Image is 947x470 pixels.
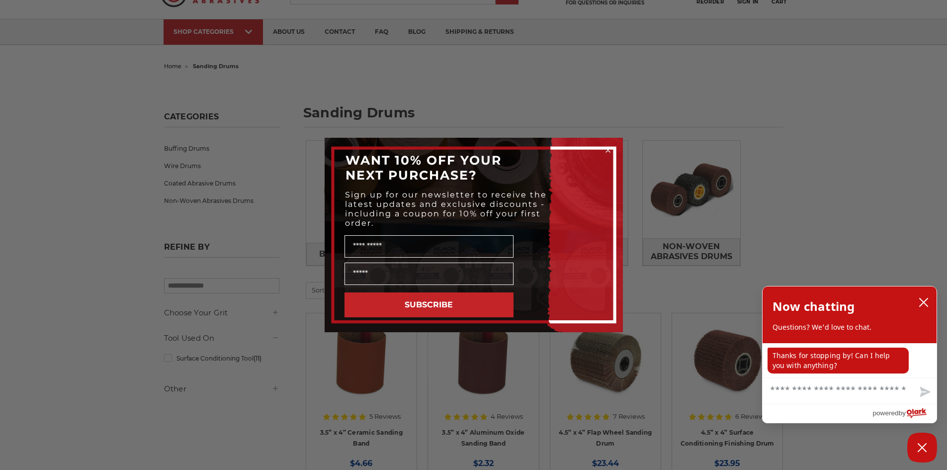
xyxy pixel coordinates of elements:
[768,348,909,374] p: Thanks for stopping by! Can I help you with anything?
[912,381,937,404] button: Send message
[907,433,937,463] button: Close Chatbox
[344,263,514,285] input: Email
[773,322,927,332] p: Questions? We'd love to chat.
[899,407,906,419] span: by
[916,295,932,310] button: close chatbox
[345,190,547,228] span: Sign up for our newsletter to receive the latest updates and exclusive discounts - including a co...
[345,153,502,183] span: WANT 10% OFF YOUR NEXT PURCHASE?
[763,343,937,377] div: chat
[344,292,514,317] button: SUBSCRIBE
[773,296,855,316] h2: Now chatting
[872,404,937,423] a: Powered by Olark
[603,145,613,155] button: Close dialog
[762,286,937,423] div: olark chatbox
[872,407,898,419] span: powered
